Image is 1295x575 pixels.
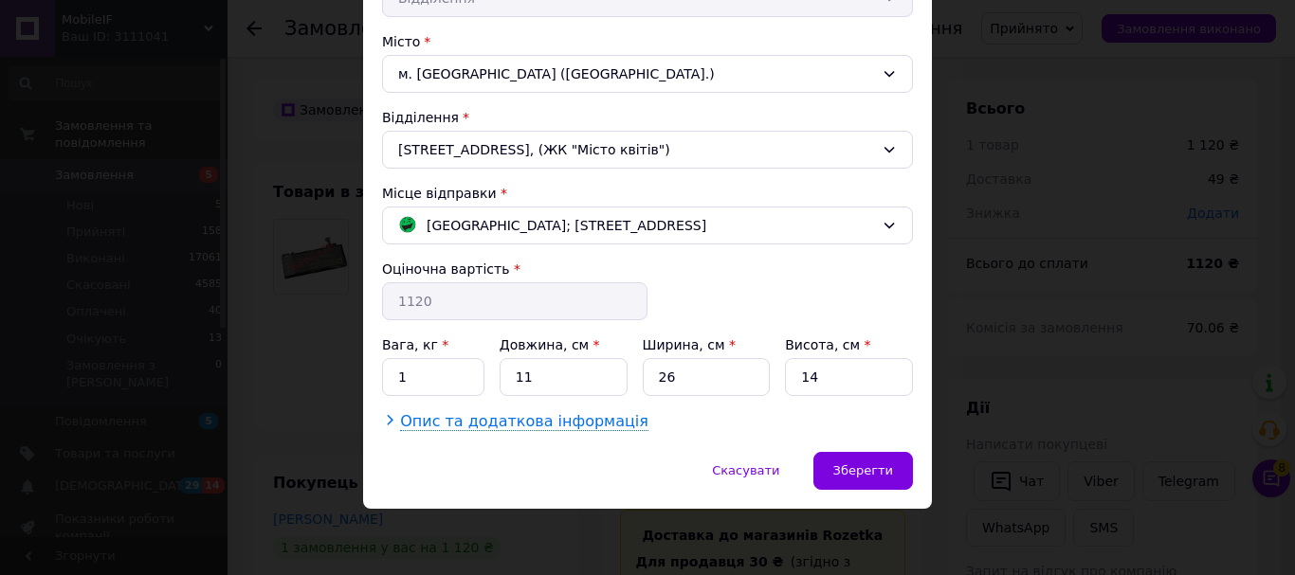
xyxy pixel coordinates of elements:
span: Зберегти [833,463,893,477]
label: Вага, кг [382,337,448,352]
span: Опис та додаткова інформація [400,412,648,431]
div: Місце відправки [382,184,913,203]
label: Довжина, см [500,337,600,352]
span: Скасувати [712,463,779,477]
label: Висота, см [785,337,870,352]
div: [STREET_ADDRESS], (ЖК "Місто квітів") [382,131,913,169]
span: [GEOGRAPHIC_DATA]; [STREET_ADDRESS] [427,215,706,236]
div: м. [GEOGRAPHIC_DATA] ([GEOGRAPHIC_DATA].) [382,55,913,93]
div: Відділення [382,108,913,127]
label: Оціночна вартість [382,261,509,277]
label: Ширина, см [643,337,736,352]
div: Місто [382,32,913,51]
